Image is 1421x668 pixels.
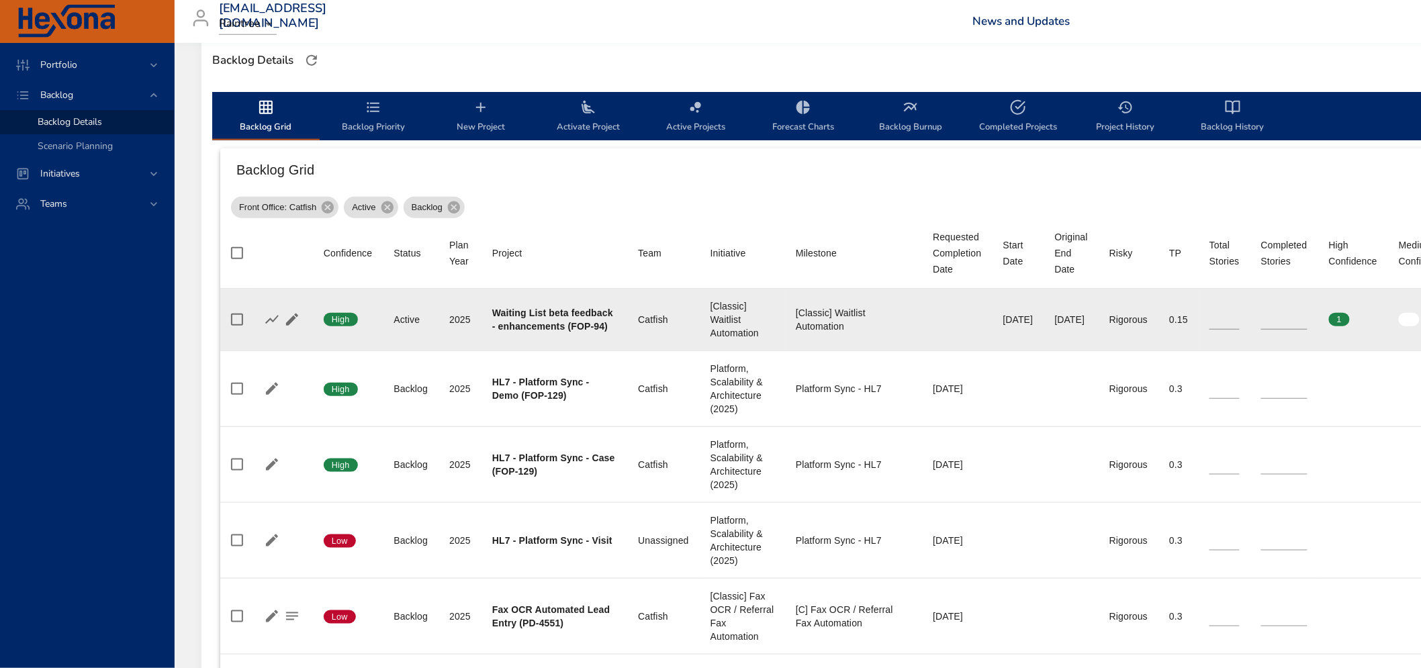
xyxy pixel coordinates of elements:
div: 2025 [449,382,471,395]
span: Backlog Priority [328,99,419,135]
div: Sort [1003,237,1034,269]
span: Backlog [404,201,451,214]
span: Project [492,245,616,261]
div: Backlog [394,382,428,395]
div: Sort [1169,245,1181,261]
b: Fax OCR Automated Lead Entry (PD-4551) [492,604,610,628]
div: 2025 [449,458,471,471]
a: News and Updates [973,13,1070,29]
div: Raintree [219,13,277,35]
div: High Confidence [1329,237,1377,269]
div: Active [344,197,398,218]
div: Backlog [404,197,465,218]
div: 2025 [449,313,471,326]
div: Sort [394,245,421,261]
div: TP [1169,245,1181,261]
span: Backlog Details [38,115,102,128]
span: Backlog [30,89,84,101]
div: [DATE] [1003,313,1034,326]
div: Backlog Details [208,50,297,71]
div: Unassigned [638,534,688,547]
div: Sort [492,245,522,261]
span: High [324,459,358,471]
span: Backlog Grid [220,99,312,135]
div: 0.3 [1169,458,1188,471]
div: [DATE] [933,534,981,547]
div: 0.3 [1169,610,1188,623]
div: [DATE] [933,610,981,623]
div: Project [492,245,522,261]
button: Edit Project Details [262,455,282,475]
div: Catfish [638,458,688,471]
div: Start Date [1003,237,1034,269]
div: Catfish [638,382,688,395]
div: Rigorous [1109,610,1148,623]
div: Sort [1055,229,1088,277]
b: HL7 - Platform Sync - Demo (FOP-129) [492,377,590,401]
div: Sort [1261,237,1308,269]
div: Sort [324,245,372,261]
div: 0.3 [1169,382,1188,395]
span: Risky [1109,245,1148,261]
div: Platform Sync - HL7 [796,458,911,471]
span: Original End Date [1055,229,1088,277]
div: [Classic] Waitlist Automation [710,299,774,340]
span: New Project [435,99,526,135]
div: Initiative [710,245,746,261]
span: High [324,314,358,326]
b: HL7 - Platform Sync - Visit [492,535,612,546]
span: Scenario Planning [38,140,113,152]
div: [DATE] [933,458,981,471]
span: Forecast Charts [758,99,849,135]
div: 2025 [449,610,471,623]
span: Teams [30,197,78,210]
span: Completed Projects [972,99,1064,135]
span: Completed Stories [1261,237,1308,269]
div: 2025 [449,534,471,547]
span: 0 [1399,314,1420,326]
span: Initiative [710,245,774,261]
div: Total Stories [1209,237,1240,269]
span: Low [324,535,356,547]
div: Sort [1329,237,1377,269]
b: Waiting List beta feedback - enhancements (FOP-94) [492,307,613,332]
span: TP [1169,245,1188,261]
span: Front Office: Catfish [231,201,324,214]
div: 0.3 [1169,534,1188,547]
div: Sort [449,237,471,269]
div: Active [394,313,428,326]
div: Rigorous [1109,313,1148,326]
button: Edit Project Details [262,606,282,626]
div: Risky [1109,245,1133,261]
span: Initiatives [30,167,91,180]
div: [C] Fax OCR / Referral Fax Automation [796,603,911,630]
span: 1 [1329,314,1350,326]
div: Sort [796,245,837,261]
div: Plan Year [449,237,471,269]
div: Platform, Scalability & Architecture (2025) [710,362,774,416]
div: Requested Completion Date [933,229,981,277]
div: Milestone [796,245,837,261]
span: Team [638,245,688,261]
span: Milestone [796,245,911,261]
div: Confidence [324,245,372,261]
span: Portfolio [30,58,88,71]
span: Active [344,201,383,214]
div: Rigorous [1109,458,1148,471]
div: Rigorous [1109,382,1148,395]
span: Status [394,245,428,261]
button: Edit Project Details [262,530,282,551]
div: Platform Sync - HL7 [796,382,911,395]
span: Active Projects [650,99,741,135]
span: Backlog History [1187,99,1279,135]
div: Backlog [394,534,428,547]
span: High [324,383,358,395]
div: Platform, Scalability & Architecture (2025) [710,438,774,491]
div: Backlog [394,458,428,471]
button: Edit Project Details [282,309,302,330]
div: Sort [638,245,661,261]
